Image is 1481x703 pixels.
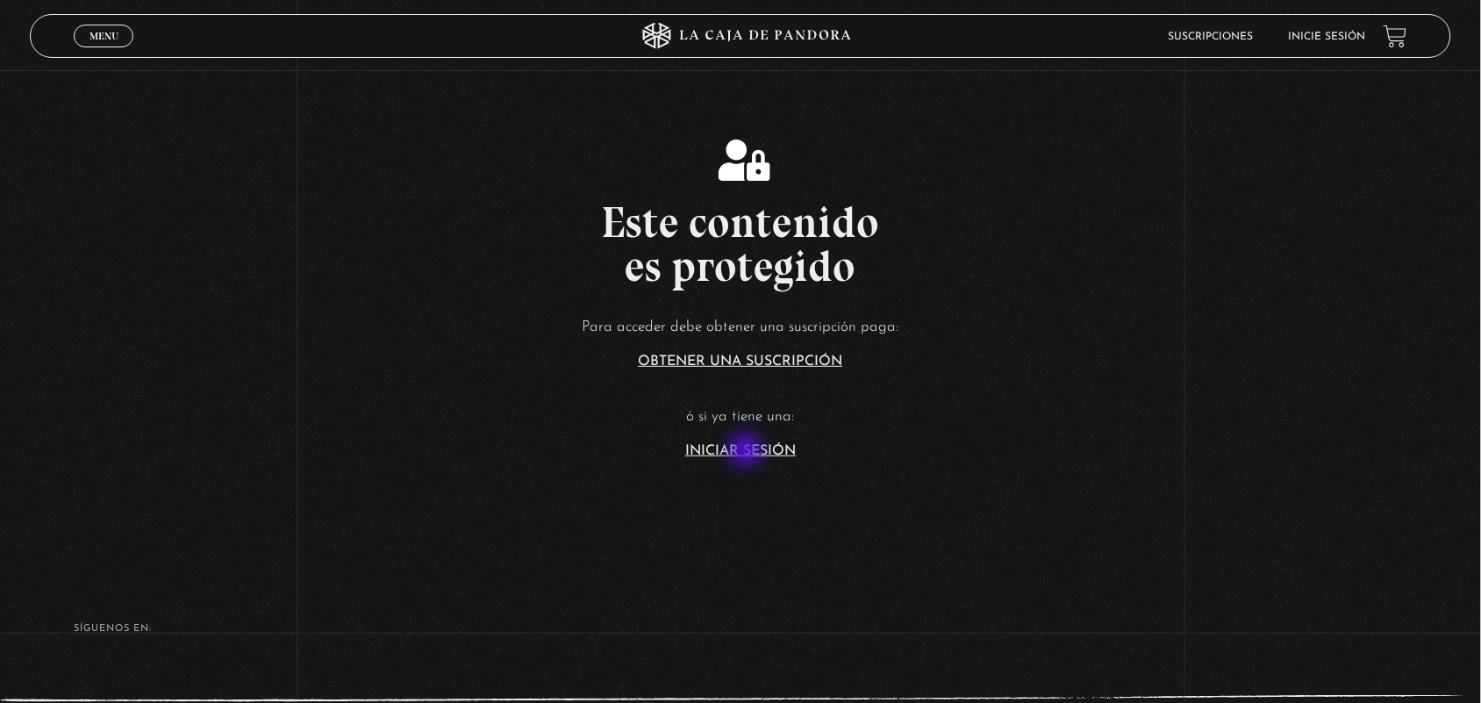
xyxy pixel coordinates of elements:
[83,46,125,58] span: Cerrar
[74,624,1406,634] h4: SÍguenos en:
[1289,32,1366,42] a: Inicie sesión
[89,31,118,41] span: Menu
[639,355,843,369] a: Obtener una suscripción
[1384,25,1407,48] a: View your shopping cart
[1169,32,1254,42] a: Suscripciones
[685,444,796,458] a: Iniciar Sesión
